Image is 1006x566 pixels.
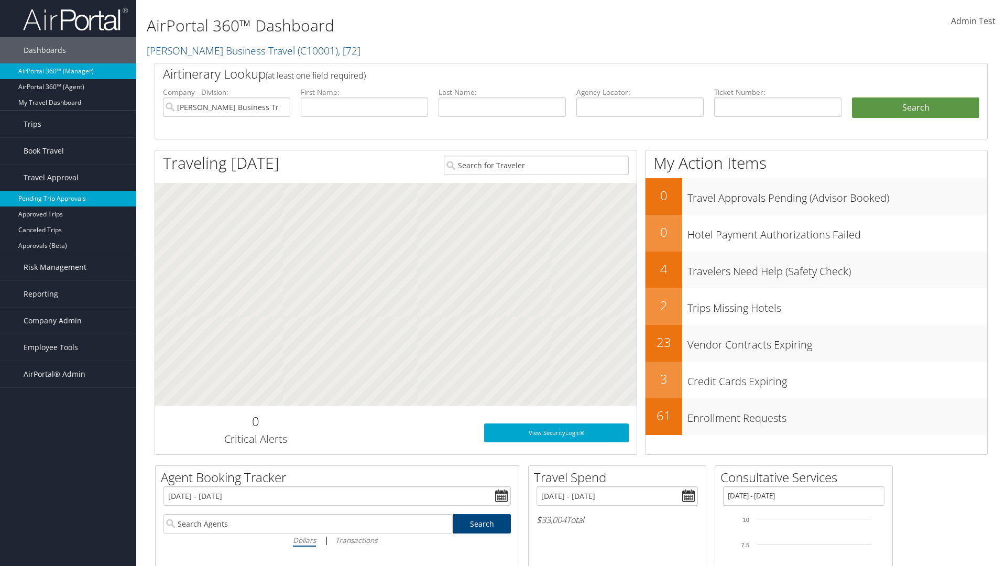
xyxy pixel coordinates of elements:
[534,469,706,486] h2: Travel Spend
[646,152,987,174] h1: My Action Items
[301,87,428,97] label: First Name:
[646,333,682,351] h2: 23
[537,514,566,526] span: $33,004
[687,369,987,389] h3: Credit Cards Expiring
[444,156,629,175] input: Search for Traveler
[24,111,41,137] span: Trips
[720,469,892,486] h2: Consultative Services
[646,325,987,362] a: 23Vendor Contracts Expiring
[24,361,85,387] span: AirPortal® Admin
[24,334,78,361] span: Employee Tools
[24,165,79,191] span: Travel Approval
[338,43,360,58] span: , [ 72 ]
[453,514,511,534] a: Search
[293,535,316,545] i: Dollars
[163,87,290,97] label: Company - Division:
[24,308,82,334] span: Company Admin
[852,97,979,118] button: Search
[163,432,348,447] h3: Critical Alerts
[147,43,360,58] a: [PERSON_NAME] Business Travel
[687,332,987,352] h3: Vendor Contracts Expiring
[646,297,682,314] h2: 2
[646,223,682,241] h2: 0
[646,187,682,204] h2: 0
[484,423,629,442] a: View SecurityLogic®
[646,252,987,288] a: 4Travelers Need Help (Safety Check)
[24,281,58,307] span: Reporting
[646,288,987,325] a: 2Trips Missing Hotels
[743,517,749,523] tspan: 10
[163,534,511,547] div: |
[687,259,987,279] h3: Travelers Need Help (Safety Check)
[24,138,64,164] span: Book Travel
[687,406,987,426] h3: Enrollment Requests
[298,43,338,58] span: ( C10001 )
[439,87,566,97] label: Last Name:
[537,514,698,526] h6: Total
[646,398,987,435] a: 61Enrollment Requests
[646,260,682,278] h2: 4
[163,152,279,174] h1: Traveling [DATE]
[576,87,704,97] label: Agency Locator:
[687,186,987,205] h3: Travel Approvals Pending (Advisor Booked)
[687,296,987,315] h3: Trips Missing Hotels
[687,222,987,242] h3: Hotel Payment Authorizations Failed
[23,7,128,31] img: airportal-logo.png
[951,5,996,38] a: Admin Test
[951,15,996,27] span: Admin Test
[163,514,453,534] input: Search Agents
[646,407,682,424] h2: 61
[646,215,987,252] a: 0Hotel Payment Authorizations Failed
[646,178,987,215] a: 0Travel Approvals Pending (Advisor Booked)
[163,65,910,83] h2: Airtinerary Lookup
[335,535,377,545] i: Transactions
[163,412,348,430] h2: 0
[741,542,749,548] tspan: 7.5
[24,37,66,63] span: Dashboards
[714,87,841,97] label: Ticket Number:
[646,370,682,388] h2: 3
[266,70,366,81] span: (at least one field required)
[646,362,987,398] a: 3Credit Cards Expiring
[24,254,86,280] span: Risk Management
[161,469,519,486] h2: Agent Booking Tracker
[147,15,713,37] h1: AirPortal 360™ Dashboard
